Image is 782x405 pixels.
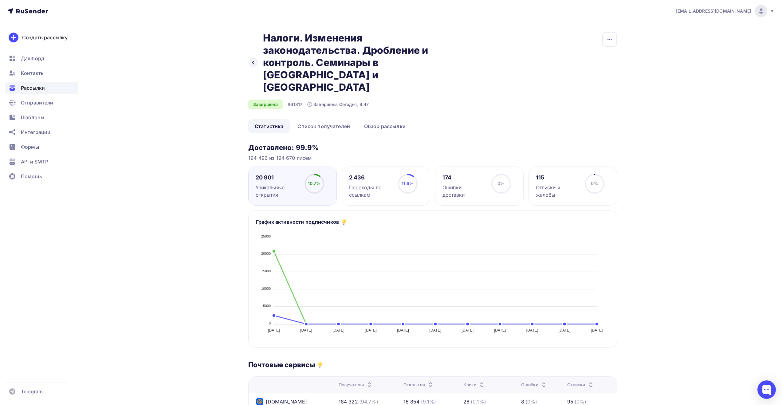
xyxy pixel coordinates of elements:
[21,158,48,165] span: API и SMTP
[288,101,302,108] div: #61817
[676,5,775,17] a: [EMAIL_ADDRESS][DOMAIN_NAME]
[256,184,299,199] div: Уникальные открытия
[308,181,321,186] span: 10.7%
[462,328,474,332] tspan: [DATE]
[494,328,506,332] tspan: [DATE]
[497,181,505,186] span: 0%
[300,328,312,332] tspan: [DATE]
[5,111,78,124] a: Шаблоны
[5,67,78,79] a: Контакты
[5,96,78,109] a: Отправители
[256,218,339,226] h5: График активности подписчиков
[21,143,39,151] span: Формы
[21,173,42,180] span: Помощь
[21,99,53,106] span: Отправители
[349,174,392,181] div: 2 436
[463,382,486,388] div: Клики
[365,328,377,332] tspan: [DATE]
[591,328,603,332] tspan: [DATE]
[248,143,617,152] h3: Доставлено: 99.9%
[5,52,78,65] a: Дашборд
[21,114,44,121] span: Шаблоны
[402,181,414,186] span: 11.6%
[676,8,751,14] span: [EMAIL_ADDRESS][DOMAIN_NAME]
[248,154,617,162] div: 194 496 из 194 670 писем
[268,328,280,332] tspan: [DATE]
[567,382,595,388] div: Отписки
[442,174,486,181] div: 174
[591,181,598,186] span: 0%
[21,55,44,62] span: Дашборд
[22,34,68,41] div: Создать рассылку
[526,328,538,332] tspan: [DATE]
[536,184,579,199] div: Отписки и жалобы
[332,328,344,332] tspan: [DATE]
[521,382,548,388] div: Ошибки
[263,304,271,308] tspan: 5000
[397,328,409,332] tspan: [DATE]
[261,287,271,290] tspan: 10000
[358,119,412,133] a: Обзор рассылки
[339,382,373,388] div: Получатели
[261,269,271,273] tspan: 15000
[248,360,315,369] h3: Почтовые сервисы
[559,328,571,332] tspan: [DATE]
[442,184,486,199] div: Ошибки доставки
[21,128,50,136] span: Интеграции
[403,382,434,388] div: Открытия
[536,174,579,181] div: 115
[291,119,356,133] a: Список получателей
[261,252,271,255] tspan: 20000
[248,100,283,109] div: Завершена
[256,174,299,181] div: 20 901
[248,119,290,133] a: Статистика
[349,184,392,199] div: Переходы по ссылкам
[5,141,78,153] a: Формы
[269,321,271,325] tspan: 0
[21,84,45,92] span: Рассылки
[21,69,45,77] span: Контакты
[263,32,449,93] h2: Налоги. Изменения законодательства. Дробление и контроль. Семинары в [GEOGRAPHIC_DATA] и [GEOGRAP...
[307,101,369,108] div: Завершена Сегодня, 9:47
[429,328,441,332] tspan: [DATE]
[261,234,271,238] tspan: 25000
[21,388,43,395] span: Telegram
[5,82,78,94] a: Рассылки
